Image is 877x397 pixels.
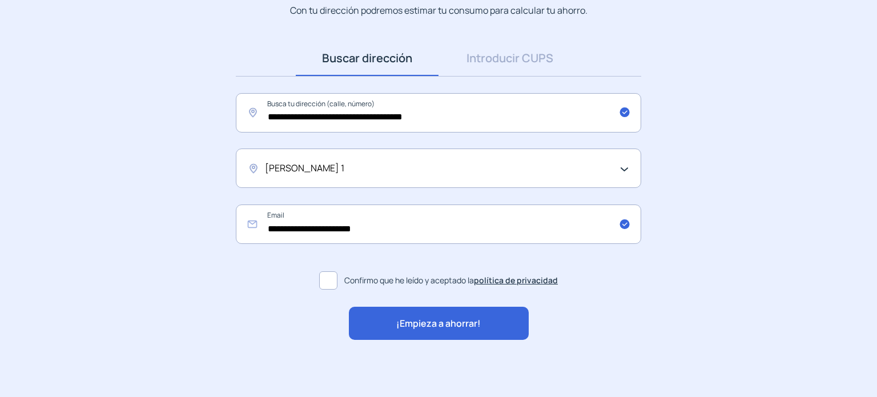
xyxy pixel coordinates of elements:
a: política de privacidad [474,275,558,286]
a: Introducir CUPS [438,41,581,76]
span: ¡Empieza a ahorrar! [396,316,481,331]
a: Buscar dirección [296,41,438,76]
p: Con tu dirección podremos estimar tu consumo para calcular tu ahorro. [290,3,588,18]
span: [PERSON_NAME] 1 [265,161,344,176]
span: Confirmo que he leído y aceptado la [344,274,558,287]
